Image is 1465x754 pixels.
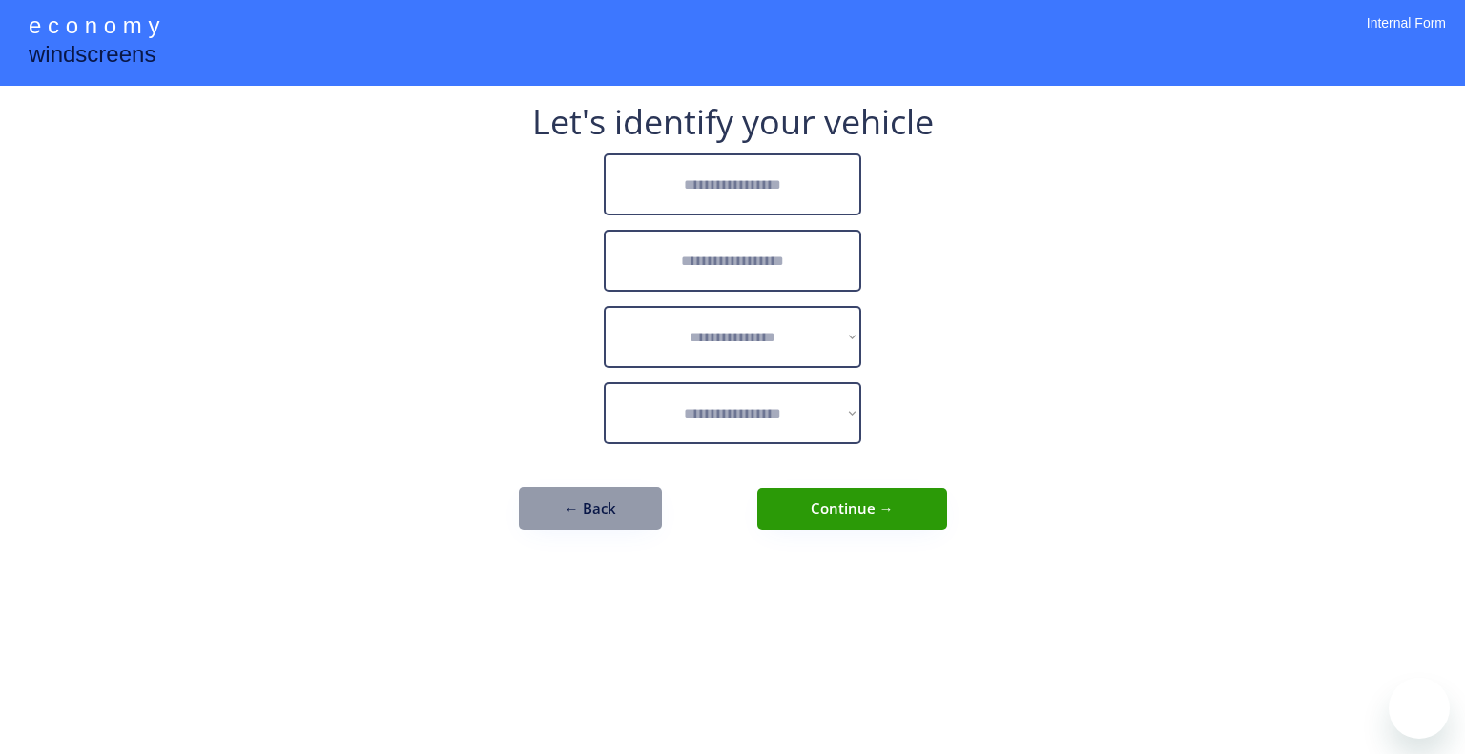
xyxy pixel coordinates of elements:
div: Let's identify your vehicle [532,105,934,139]
iframe: Button to launch messaging window [1389,678,1450,739]
div: windscreens [29,38,155,75]
button: Continue → [757,488,947,530]
div: e c o n o m y [29,10,159,46]
button: ← Back [519,487,662,530]
div: Internal Form [1367,14,1446,57]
